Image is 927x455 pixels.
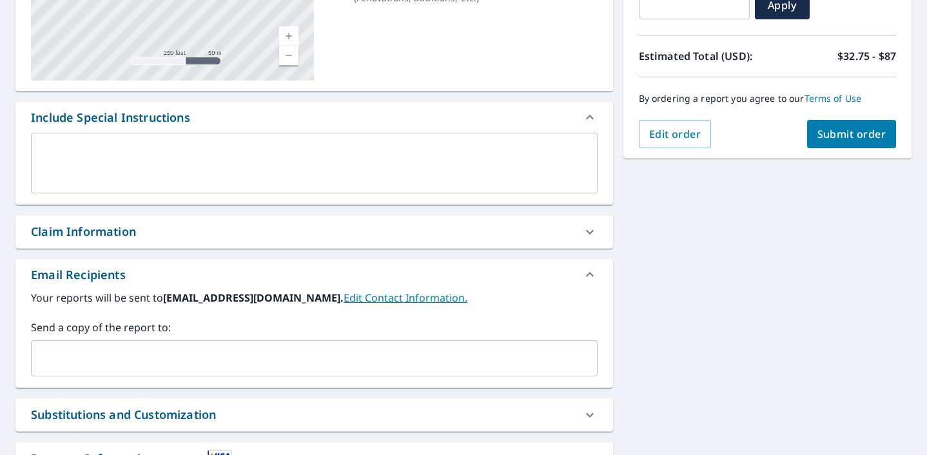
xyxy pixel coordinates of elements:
[15,215,613,248] div: Claim Information
[15,259,613,290] div: Email Recipients
[807,120,897,148] button: Submit order
[31,320,598,335] label: Send a copy of the report to:
[31,109,190,126] div: Include Special Instructions
[163,291,344,305] b: [EMAIL_ADDRESS][DOMAIN_NAME].
[639,93,896,104] p: By ordering a report you agree to our
[15,398,613,431] div: Substitutions and Customization
[31,223,136,240] div: Claim Information
[805,92,862,104] a: Terms of Use
[639,48,768,64] p: Estimated Total (USD):
[649,127,701,141] span: Edit order
[817,127,886,141] span: Submit order
[344,291,467,305] a: EditContactInfo
[279,26,298,46] a: Current Level 17, Zoom In
[639,120,712,148] button: Edit order
[279,46,298,65] a: Current Level 17, Zoom Out
[15,102,613,133] div: Include Special Instructions
[837,48,896,64] p: $32.75 - $87
[31,266,126,284] div: Email Recipients
[31,290,598,305] label: Your reports will be sent to
[31,406,216,423] div: Substitutions and Customization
